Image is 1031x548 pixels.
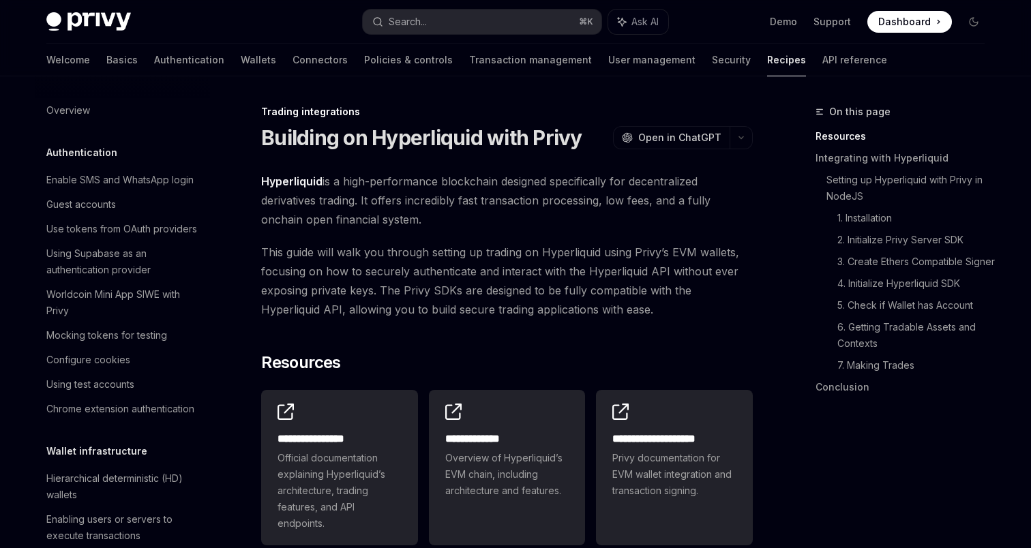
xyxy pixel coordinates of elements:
span: ⌘ K [579,16,593,27]
span: is a high-performance blockchain designed specifically for decentralized derivatives trading. It ... [261,172,753,229]
a: Recipes [767,44,806,76]
a: Hyperliquid [261,174,323,189]
span: Ask AI [631,15,659,29]
a: Resources [816,125,996,147]
a: Integrating with Hyperliquid [816,147,996,169]
button: Toggle dark mode [963,11,985,33]
div: Enabling users or servers to execute transactions [46,511,202,544]
a: Connectors [293,44,348,76]
span: Open in ChatGPT [638,131,721,144]
a: 1. Installation [837,207,996,229]
a: 6. Getting Tradable Assets and Contexts [837,316,996,354]
a: Mocking tokens for testing [35,323,210,348]
a: Using test accounts [35,372,210,397]
a: Chrome extension authentication [35,397,210,421]
h1: Building on Hyperliquid with Privy [261,125,582,150]
a: Configure cookies [35,348,210,372]
a: Using Supabase as an authentication provider [35,241,210,282]
div: Configure cookies [46,352,130,368]
a: 2. Initialize Privy Server SDK [837,229,996,251]
a: Demo [770,15,797,29]
a: Enabling users or servers to execute transactions [35,507,210,548]
a: Transaction management [469,44,592,76]
span: Privy documentation for EVM wallet integration and transaction signing. [612,450,736,499]
a: **** **** **** *****Privy documentation for EVM wallet integration and transaction signing. [596,390,753,545]
span: Official documentation explaining Hyperliquid’s architecture, trading features, and API endpoints. [278,450,402,532]
div: Worldcoin Mini App SIWE with Privy [46,286,202,319]
h5: Wallet infrastructure [46,443,147,459]
a: Dashboard [867,11,952,33]
a: Worldcoin Mini App SIWE with Privy [35,282,210,323]
div: Using test accounts [46,376,134,393]
a: 7. Making Trades [837,354,996,376]
div: Mocking tokens for testing [46,327,167,344]
div: Use tokens from OAuth providers [46,221,197,237]
h5: Authentication [46,144,117,161]
a: Use tokens from OAuth providers [35,217,210,241]
span: On this page [829,104,891,120]
a: Conclusion [816,376,996,398]
a: 4. Initialize Hyperliquid SDK [837,273,996,294]
a: Overview [35,98,210,123]
a: 5. Check if Wallet has Account [837,294,996,316]
a: Setting up Hyperliquid with Privy in NodeJS [826,169,996,207]
div: Using Supabase as an authentication provider [46,245,202,278]
a: **** **** **** *Official documentation explaining Hyperliquid’s architecture, trading features, a... [261,390,418,545]
a: Wallets [241,44,276,76]
a: 3. Create Ethers Compatible Signer [837,251,996,273]
div: Search... [389,14,427,30]
span: Dashboard [878,15,931,29]
a: API reference [822,44,887,76]
img: dark logo [46,12,131,31]
a: Guest accounts [35,192,210,217]
a: Policies & controls [364,44,453,76]
a: **** **** ***Overview of Hyperliquid’s EVM chain, including architecture and features. [429,390,586,545]
div: Hierarchical deterministic (HD) wallets [46,470,202,503]
a: Welcome [46,44,90,76]
span: Overview of Hyperliquid’s EVM chain, including architecture and features. [445,450,569,499]
div: Guest accounts [46,196,116,213]
div: Overview [46,102,90,119]
span: This guide will walk you through setting up trading on Hyperliquid using Privy’s EVM wallets, foc... [261,243,753,319]
a: Support [813,15,851,29]
a: Basics [106,44,138,76]
button: Ask AI [608,10,668,34]
button: Open in ChatGPT [613,126,730,149]
div: Chrome extension authentication [46,401,194,417]
span: Resources [261,352,341,374]
a: Hierarchical deterministic (HD) wallets [35,466,210,507]
a: Authentication [154,44,224,76]
div: Trading integrations [261,105,753,119]
button: Search...⌘K [363,10,601,34]
a: User management [608,44,696,76]
a: Security [712,44,751,76]
a: Enable SMS and WhatsApp login [35,168,210,192]
div: Enable SMS and WhatsApp login [46,172,194,188]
